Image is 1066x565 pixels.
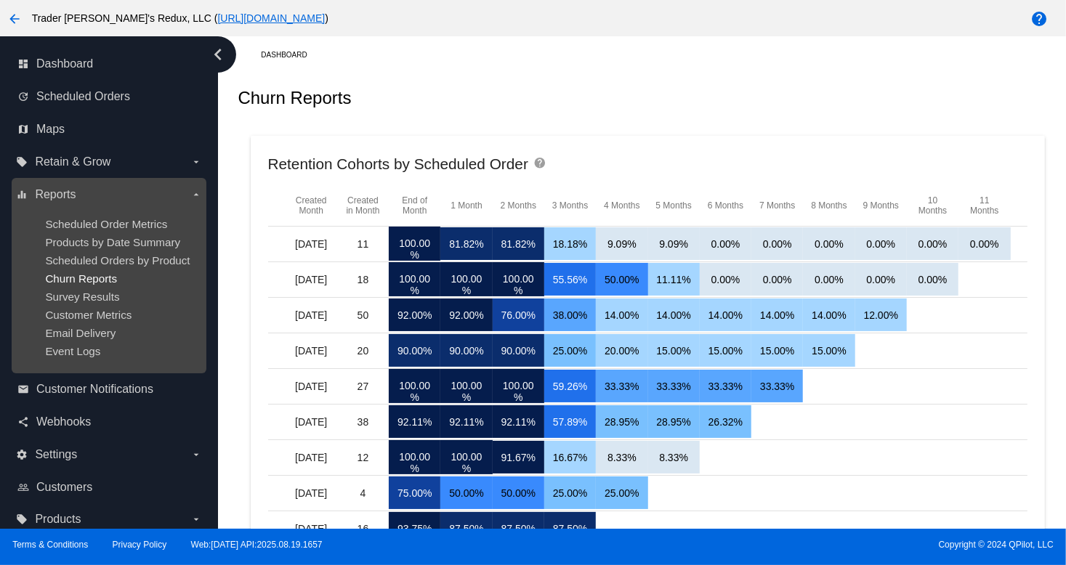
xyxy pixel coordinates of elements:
[700,298,751,331] mat-cell: 14.00%
[337,512,389,545] mat-cell: 16
[286,195,337,216] mat-header-cell: Created Month
[286,441,337,473] mat-cell: [DATE]
[907,263,958,296] mat-cell: 0.00%
[596,476,647,509] mat-cell: 25.00%
[958,227,1010,260] mat-cell: 0.00%
[493,262,544,296] mat-cell: 100.00%
[286,476,337,509] mat-cell: [DATE]
[389,369,440,403] mat-cell: 100.00%
[286,512,337,545] mat-cell: [DATE]
[32,12,328,24] span: Trader [PERSON_NAME]'s Redux, LLC ( )
[17,91,29,102] i: update
[17,481,29,493] i: people_outline
[544,476,596,509] mat-cell: 25.00%
[803,298,855,331] mat-cell: 14.00%
[493,405,544,438] mat-cell: 92.11%
[389,512,440,545] mat-cell: 93.75%
[700,227,751,260] mat-cell: 0.00%
[35,448,77,461] span: Settings
[648,370,700,402] mat-cell: 33.33%
[493,200,544,211] mat-header-cell: 2 Months
[803,227,855,260] mat-cell: 0.00%
[648,200,700,211] mat-header-cell: 5 Months
[45,345,100,357] a: Event Logs
[440,298,492,331] mat-cell: 92.00%
[751,263,803,296] mat-cell: 0.00%
[12,540,88,550] a: Terms & Conditions
[190,449,202,460] i: arrow_drop_down
[751,200,803,211] mat-header-cell: 7 Months
[596,334,647,367] mat-cell: 20.00%
[36,57,93,70] span: Dashboard
[440,512,492,545] mat-cell: 87.50%
[389,262,440,296] mat-cell: 100.00%
[700,263,751,296] mat-cell: 0.00%
[45,236,180,248] a: Products by Date Summary
[440,262,492,296] mat-cell: 100.00%
[286,263,337,296] mat-cell: [DATE]
[751,227,803,260] mat-cell: 0.00%
[45,290,119,303] a: Survey Results
[544,512,596,545] mat-cell: 87.50%
[648,298,700,331] mat-cell: 14.00%
[16,189,28,200] i: equalizer
[544,334,596,367] mat-cell: 25.00%
[16,156,28,168] i: local_offer
[803,200,855,211] mat-header-cell: 8 Months
[268,155,528,172] h2: Retention Cohorts by Scheduled Order
[36,415,91,428] span: Webhooks
[190,189,202,200] i: arrow_drop_down
[1030,10,1048,28] mat-icon: help
[544,298,596,331] mat-cell: 38.00%
[493,441,544,473] mat-cell: 91.67%
[16,449,28,460] i: settings
[907,195,958,216] mat-header-cell: 10 Months
[286,298,337,331] mat-cell: [DATE]
[440,440,492,474] mat-cell: 100.00%
[286,405,337,438] mat-cell: [DATE]
[700,405,751,438] mat-cell: 26.32%
[17,123,29,135] i: map
[700,200,751,211] mat-header-cell: 6 Months
[493,476,544,509] mat-cell: 50.00%
[36,90,130,103] span: Scheduled Orders
[389,195,440,216] mat-header-cell: End of Month
[45,254,190,267] a: Scheduled Orders by Product
[17,118,202,141] a: map Maps
[700,370,751,402] mat-cell: 33.33%
[751,370,803,402] mat-cell: 33.33%
[337,263,389,296] mat-cell: 18
[855,227,907,260] mat-cell: 0.00%
[35,188,76,201] span: Reports
[544,405,596,438] mat-cell: 57.89%
[533,157,551,174] mat-icon: help
[45,327,116,339] span: Email Delivery
[45,272,117,285] a: Churn Reports
[113,540,167,550] a: Privacy Policy
[493,369,544,403] mat-cell: 100.00%
[648,441,700,473] mat-cell: 8.33%
[17,85,202,108] a: update Scheduled Orders
[389,440,440,474] mat-cell: 100.00%
[389,334,440,367] mat-cell: 90.00%
[35,513,81,526] span: Products
[190,513,202,525] i: arrow_drop_down
[337,370,389,402] mat-cell: 27
[544,200,596,211] mat-header-cell: 3 Months
[493,334,544,367] mat-cell: 90.00%
[803,334,855,367] mat-cell: 15.00%
[751,298,803,331] mat-cell: 14.00%
[596,405,647,438] mat-cell: 28.95%
[36,481,92,494] span: Customers
[286,334,337,367] mat-cell: [DATE]
[337,476,389,509] mat-cell: 4
[544,441,596,473] mat-cell: 16.67%
[803,263,855,296] mat-cell: 0.00%
[45,309,132,321] a: Customer Metrics
[440,476,492,509] mat-cell: 50.00%
[206,43,230,66] i: chevron_left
